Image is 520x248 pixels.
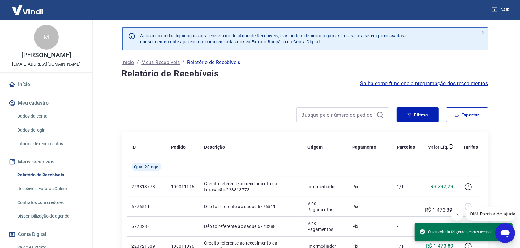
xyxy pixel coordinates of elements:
h4: Relatório de Recebíveis [122,67,488,80]
a: Contratos com credores [15,196,85,209]
iframe: Fechar mensagem [451,208,463,221]
span: Olá! Precisa de ajuda? [4,4,52,9]
p: Valor Líq. [428,144,449,150]
a: Relatório de Recebíveis [15,169,85,181]
iframe: Botão para abrir a janela de mensagens [495,223,515,243]
a: Dados de login [15,124,85,137]
input: Busque pelo número do pedido [302,110,374,120]
button: Exportar [446,107,488,122]
p: [EMAIL_ADDRESS][DOMAIN_NAME] [12,61,80,67]
p: Pix [352,203,387,210]
a: Saiba como funciona a programação dos recebimentos [360,80,488,87]
a: Dados da conta [15,110,85,123]
p: Vindi Pagamentos [307,200,342,213]
a: Início [7,78,85,91]
p: 1/1 [397,184,415,190]
p: R$ 292,29 [430,183,453,190]
p: Vindi Pagamentos [307,220,342,233]
p: Débito referente ao saque 6776511 [204,203,298,210]
p: -R$ 1.473,89 [425,199,453,214]
p: Crédito referente ao recebimento da transação 223813773 [204,181,298,193]
p: -R$ 915,79 [429,223,453,230]
button: Meus recebíveis [7,155,85,169]
p: Tarifas [463,144,478,150]
p: Pix [352,223,387,229]
p: Após o envio das liquidações aparecerem no Relatório de Recebíveis, elas podem demorar algumas ho... [140,33,408,45]
span: O seu extrato foi gerado com sucesso! [419,229,492,235]
p: - [397,223,415,229]
span: Qua, 20 ago [134,164,159,170]
p: Débito referente ao saque 6773288 [204,223,298,229]
p: 6773288 [132,223,161,229]
a: Disponibilização de agenda [15,210,85,223]
p: Pagamento [352,144,376,150]
p: [PERSON_NAME] [21,52,71,59]
p: Origem [307,144,323,150]
p: 6776511 [132,203,161,210]
p: / [182,59,184,66]
button: Conta Digital [7,228,85,241]
p: Pedido [171,144,186,150]
a: Informe de rendimentos [15,137,85,150]
button: Filtros [397,107,439,122]
p: / [137,59,139,66]
p: 100011116 [171,184,195,190]
p: Intermediador [307,184,342,190]
a: Início [122,59,134,66]
button: Sair [490,4,513,16]
p: Pix [352,184,387,190]
p: Parcelas [397,144,415,150]
a: Meus Recebíveis [141,59,180,66]
a: Recebíveis Futuros Online [15,182,85,195]
p: 223813773 [132,184,161,190]
img: Vindi [7,0,48,19]
p: Descrição [204,144,225,150]
iframe: Mensagem da empresa [466,207,515,221]
button: Meu cadastro [7,96,85,110]
p: Relatório de Recebíveis [187,59,240,66]
p: - [397,203,415,210]
p: ID [132,144,136,150]
div: M [34,25,59,50]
